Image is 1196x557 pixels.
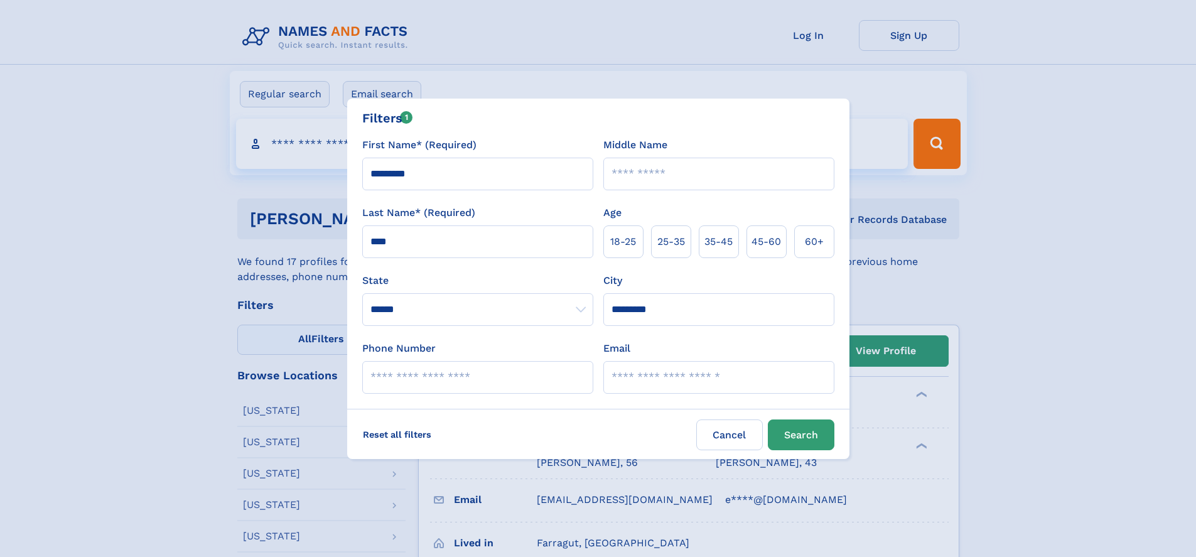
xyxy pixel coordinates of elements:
[603,138,667,153] label: Middle Name
[603,273,622,288] label: City
[362,273,593,288] label: State
[362,109,413,127] div: Filters
[768,419,834,450] button: Search
[610,234,636,249] span: 18‑25
[362,205,475,220] label: Last Name* (Required)
[657,234,685,249] span: 25‑35
[752,234,781,249] span: 45‑60
[362,138,477,153] label: First Name* (Required)
[805,234,824,249] span: 60+
[696,419,763,450] label: Cancel
[603,341,630,356] label: Email
[362,341,436,356] label: Phone Number
[603,205,622,220] label: Age
[355,419,439,450] label: Reset all filters
[704,234,733,249] span: 35‑45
